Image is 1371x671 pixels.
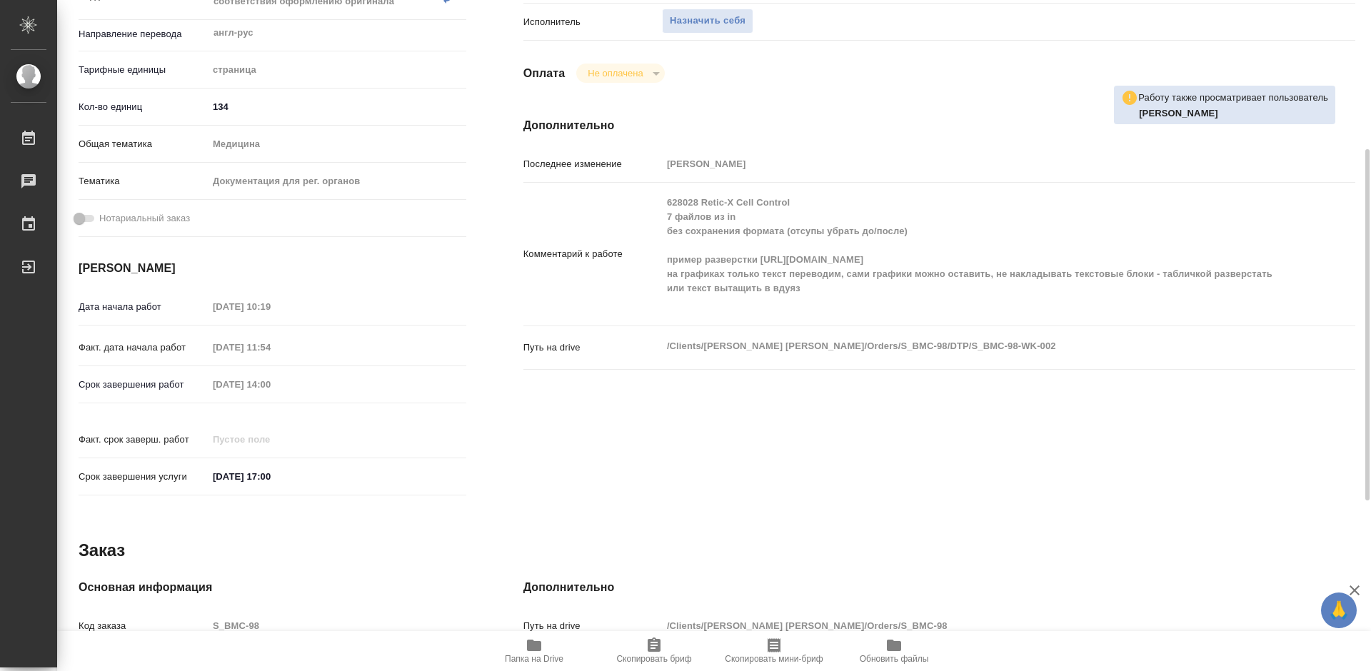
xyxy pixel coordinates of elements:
[208,169,466,193] div: Документация для рег. органов
[79,174,208,188] p: Тематика
[576,64,664,83] div: Не оплачена
[1139,106,1328,121] p: Архипова Екатерина
[79,27,208,41] p: Направление перевода
[662,615,1286,636] input: Пустое поле
[523,619,662,633] p: Путь на drive
[208,132,466,156] div: Медицина
[79,433,208,447] p: Факт. срок заверш. работ
[99,211,190,226] span: Нотариальный заказ
[208,96,466,117] input: ✎ Введи что-нибудь
[594,631,714,671] button: Скопировать бриф
[208,429,333,450] input: Пустое поле
[523,340,662,355] p: Путь на drive
[1139,108,1218,118] b: [PERSON_NAME]
[834,631,954,671] button: Обновить файлы
[79,619,208,633] p: Код заказа
[79,470,208,484] p: Срок завершения услуги
[79,340,208,355] p: Факт. дата начала работ
[79,63,208,77] p: Тарифные единицы
[523,579,1355,596] h4: Дополнительно
[79,300,208,314] p: Дата начала работ
[523,65,566,82] h4: Оплата
[1327,595,1351,625] span: 🙏
[1321,592,1357,628] button: 🙏
[79,579,466,596] h4: Основная информация
[714,631,834,671] button: Скопировать мини-бриф
[505,654,563,664] span: Папка на Drive
[725,654,823,664] span: Скопировать мини-бриф
[208,58,466,82] div: страница
[208,374,333,395] input: Пустое поле
[208,337,333,358] input: Пустое поле
[474,631,594,671] button: Папка на Drive
[79,539,125,562] h2: Заказ
[523,157,662,171] p: Последнее изменение
[208,615,466,636] input: Пустое поле
[79,260,466,277] h4: [PERSON_NAME]
[616,654,691,664] span: Скопировать бриф
[662,334,1286,358] textarea: /Clients/[PERSON_NAME] [PERSON_NAME]/Orders/S_BMC-98/DTP/S_BMC-98-WK-002
[523,117,1355,134] h4: Дополнительно
[662,9,753,34] button: Назначить себя
[670,13,745,29] span: Назначить себя
[662,153,1286,174] input: Пустое поле
[523,15,662,29] p: Исполнитель
[860,654,929,664] span: Обновить файлы
[208,466,333,487] input: ✎ Введи что-нибудь
[79,378,208,392] p: Срок завершения работ
[662,191,1286,315] textarea: 628028 Retic-X Cell Control 7 файлов из in без сохранения формата (отсупы убрать до/после) пример...
[1138,91,1328,105] p: Работу также просматривает пользователь
[523,247,662,261] p: Комментарий к работе
[79,137,208,151] p: Общая тематика
[79,100,208,114] p: Кол-во единиц
[208,296,333,317] input: Пустое поле
[583,67,647,79] button: Не оплачена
